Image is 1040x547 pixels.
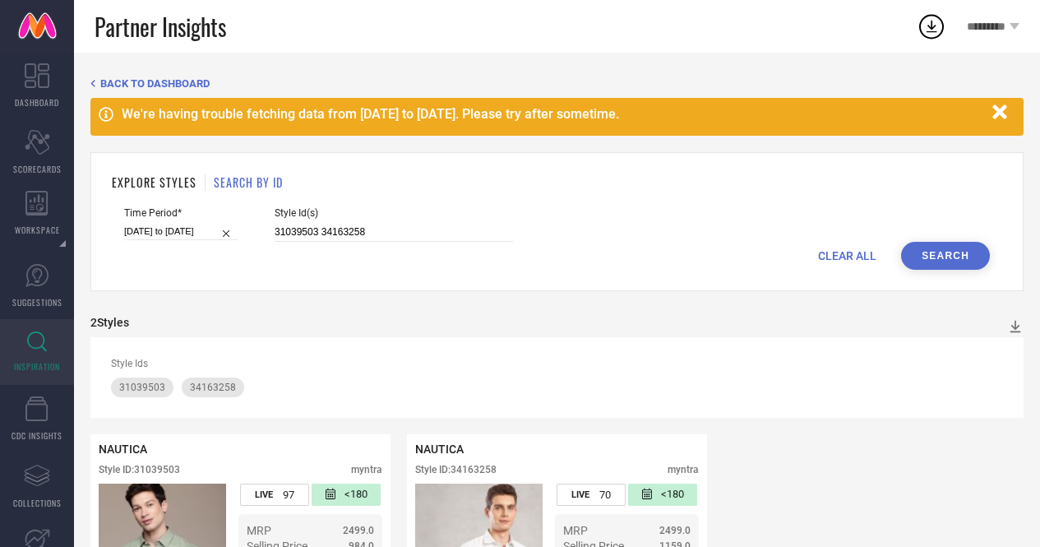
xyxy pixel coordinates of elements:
[344,488,367,502] span: <180
[563,524,588,537] span: MRP
[190,382,236,393] span: 34163258
[119,382,165,393] span: 31039503
[557,484,626,506] div: Number of days the style has been live on the platform
[818,249,876,262] span: CLEAR ALL
[275,223,513,242] input: Enter comma separated style ids e.g. 12345, 67890
[247,524,271,537] span: MRP
[659,525,691,536] span: 2499.0
[90,77,1024,90] div: Back TO Dashboard
[12,429,62,442] span: CDC INSIGHTS
[13,497,62,509] span: COLLECTIONS
[255,489,273,500] span: LIVE
[415,443,464,456] span: NAUTICA
[12,296,62,308] span: SUGGESTIONS
[240,484,309,506] div: Number of days the style has been live on the platform
[13,163,62,175] span: SCORECARDS
[214,174,283,191] h1: SEARCH BY ID
[100,77,210,90] span: BACK TO DASHBOARD
[14,360,60,373] span: INSPIRATION
[111,358,1003,369] div: Style Ids
[312,484,381,506] div: Number of days since the style was first listed on the platform
[112,174,196,191] h1: EXPLORE STYLES
[124,207,238,219] span: Time Period*
[124,223,238,240] input: Select time period
[15,224,60,236] span: WORKSPACE
[901,242,990,270] button: Search
[283,489,294,501] span: 97
[571,489,589,500] span: LIVE
[90,316,129,329] div: 2 Styles
[99,464,180,475] div: Style ID: 31039503
[599,489,611,501] span: 70
[415,464,497,475] div: Style ID: 34163258
[628,484,697,506] div: Number of days since the style was first listed on the platform
[122,106,984,122] div: We're having trouble fetching data from [DATE] to [DATE]. Please try after sometime.
[917,12,946,41] div: Open download list
[95,10,226,44] span: Partner Insights
[351,464,382,475] div: myntra
[668,464,699,475] div: myntra
[275,207,513,219] span: Style Id(s)
[15,96,59,109] span: DASHBOARD
[99,443,147,456] span: NAUTICA
[343,525,374,536] span: 2499.0
[661,488,684,502] span: <180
